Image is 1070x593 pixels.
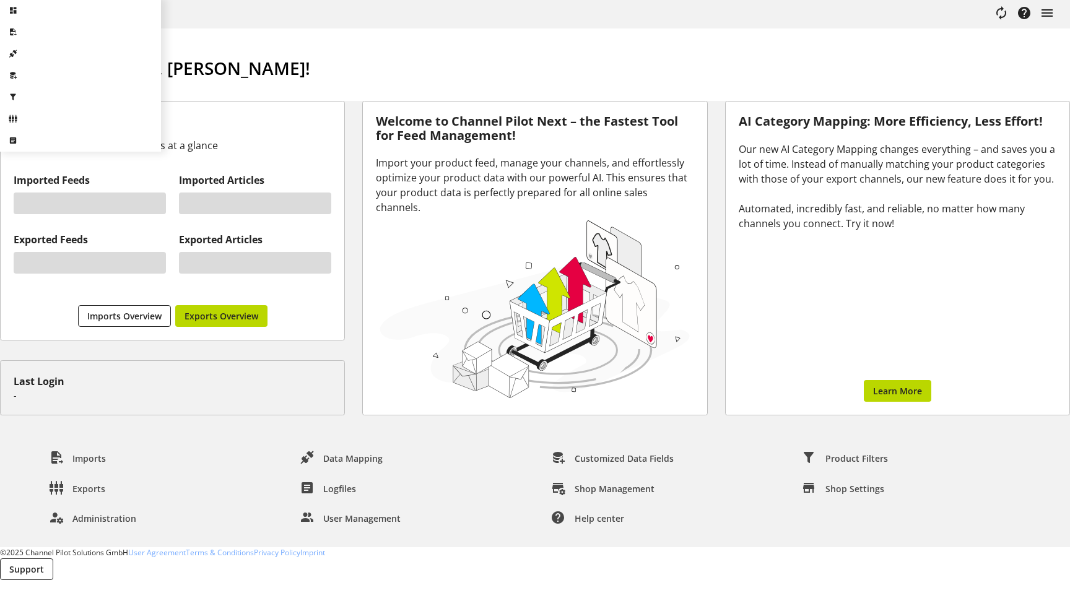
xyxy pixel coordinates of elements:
[575,512,624,525] span: Help center
[26,56,310,80] span: Good afternoon, [PERSON_NAME]!
[542,449,684,469] a: Customized Data Fields
[179,173,331,188] h2: Imported Articles
[575,452,674,465] span: Customized Data Fields
[825,482,884,495] span: Shop Settings
[300,547,325,558] a: Imprint
[254,547,300,558] a: Privacy Policy
[739,142,1056,231] div: Our new AI Category Mapping changes everything – and saves you a lot of time. Instead of manually...
[14,374,331,389] div: Last Login
[793,478,894,499] a: Shop Settings
[78,305,171,327] a: Imports Overview
[575,482,655,495] span: Shop Management
[26,86,1044,101] h2: [DATE] is [DATE]
[376,215,694,402] img: 78e1b9dcff1e8392d83655fcfc870417.svg
[290,478,366,499] a: Logfiles
[542,478,664,499] a: Shop Management
[864,380,931,402] a: Learn More
[739,115,1056,129] h3: AI Category Mapping: More Efficiency, Less Effort!
[87,309,162,322] span: Imports Overview
[14,173,166,188] h2: Imported Feeds
[14,138,331,153] div: All information about your feeds at a glance
[175,305,267,327] a: Exports Overview
[825,452,888,465] span: Product Filters
[186,547,254,558] a: Terms & Conditions
[9,563,44,576] span: Support
[376,155,694,215] div: Import your product feed, manage your channels, and effortlessly optimize your product data with ...
[40,478,115,499] a: Exports
[323,452,383,465] span: Data Mapping
[323,482,356,495] span: Logfiles
[14,389,331,402] p: -
[179,232,331,247] h2: Exported Articles
[185,309,258,322] span: Exports Overview
[290,449,393,469] a: Data Mapping
[14,115,331,133] h3: Feed Overview
[72,452,106,465] span: Imports
[72,482,105,495] span: Exports
[128,547,186,558] a: User Agreement
[323,512,401,525] span: User Management
[14,232,166,247] h2: Exported Feeds
[873,384,922,397] span: Learn More
[290,509,411,529] a: User Management
[72,512,136,525] span: Administration
[376,115,694,142] h3: Welcome to Channel Pilot Next – the Fastest Tool for Feed Management!
[40,509,146,529] a: Administration
[793,449,898,469] a: Product Filters
[542,509,634,529] a: Help center
[40,449,116,469] a: Imports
